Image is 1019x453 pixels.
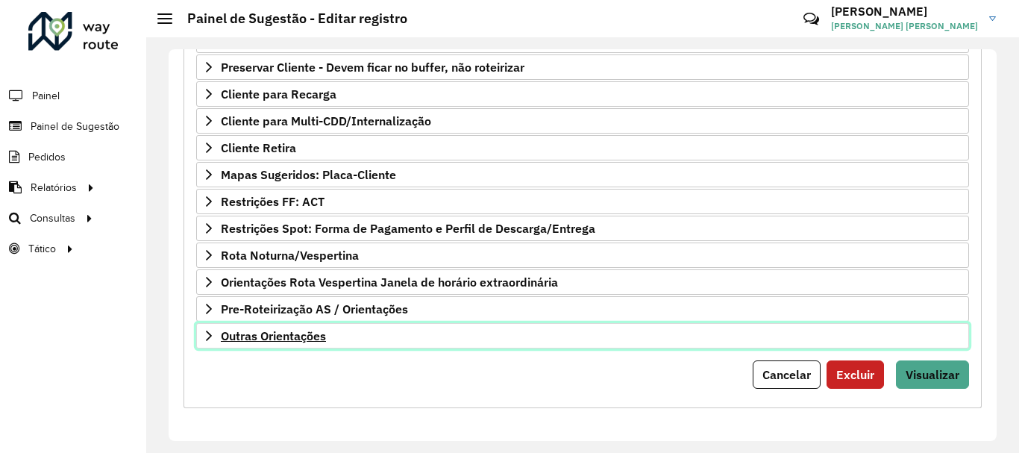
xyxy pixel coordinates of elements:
button: Excluir [827,360,884,389]
span: Mapas Sugeridos: Placa-Cliente [221,169,396,181]
span: Visualizar [906,367,959,382]
span: Cliente para Recarga [221,88,336,100]
span: Cancelar [762,367,811,382]
a: Pre-Roteirização AS / Orientações [196,296,969,322]
span: Painel [32,88,60,104]
a: Rota Noturna/Vespertina [196,243,969,268]
a: Cliente para Recarga [196,81,969,107]
span: Outras Orientações [221,330,326,342]
span: Rota Noturna/Vespertina [221,249,359,261]
h3: [PERSON_NAME] [831,4,978,19]
span: Pre-Roteirização AS / Orientações [221,303,408,315]
a: Contato Rápido [795,3,827,35]
span: Orientações Rota Vespertina Janela de horário extraordinária [221,276,558,288]
a: Outras Orientações [196,323,969,349]
a: Orientações Rota Vespertina Janela de horário extraordinária [196,269,969,295]
span: Cliente Retira [221,142,296,154]
span: Preservar Cliente - Devem ficar no buffer, não roteirizar [221,61,524,73]
a: Restrições Spot: Forma de Pagamento e Perfil de Descarga/Entrega [196,216,969,241]
span: Restrições Spot: Forma de Pagamento e Perfil de Descarga/Entrega [221,222,595,234]
span: Relatórios [31,180,77,196]
a: Cliente para Multi-CDD/Internalização [196,108,969,134]
a: Mapas Sugeridos: Placa-Cliente [196,162,969,187]
button: Visualizar [896,360,969,389]
a: Preservar Cliente - Devem ficar no buffer, não roteirizar [196,54,969,80]
span: Tático [28,241,56,257]
span: Restrições FF: ACT [221,196,324,207]
span: Consultas [30,210,75,226]
button: Cancelar [753,360,821,389]
h2: Painel de Sugestão - Editar registro [172,10,407,27]
span: Painel de Sugestão [31,119,119,134]
span: Pedidos [28,149,66,165]
a: Cliente Retira [196,135,969,160]
span: Cliente para Multi-CDD/Internalização [221,115,431,127]
a: Restrições FF: ACT [196,189,969,214]
span: [PERSON_NAME] [PERSON_NAME] [831,19,978,33]
span: Excluir [836,367,874,382]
